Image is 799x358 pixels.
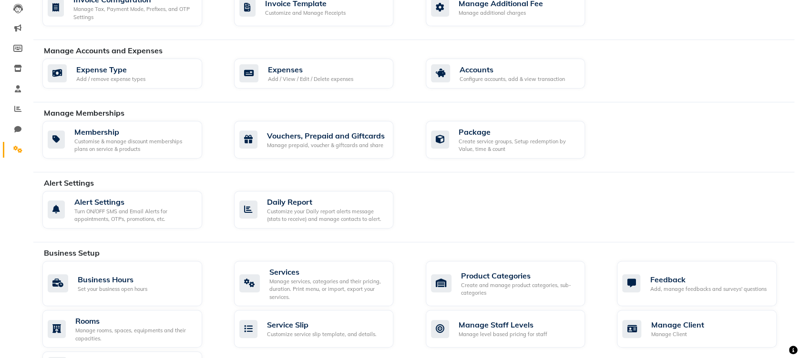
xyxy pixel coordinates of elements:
div: Customise & manage discount memberships plans on service & products [74,138,195,153]
div: Set your business open hours [78,285,147,293]
a: Product CategoriesCreate and manage product categories, sub-categories [426,261,603,307]
div: Turn ON/OFF SMS and Email Alerts for appointments, OTPs, promotions, etc. [74,208,195,223]
div: Accounts [460,64,565,75]
div: Vouchers, Prepaid and Giftcards [267,130,385,141]
div: Manage additional charges [459,9,543,17]
div: Manage Staff Levels [459,319,547,330]
a: Expense TypeAdd / remove expense types [42,59,220,89]
div: Product Categories [461,270,578,281]
div: Service Slip [267,319,377,330]
div: Add / remove expense types [76,75,145,83]
div: Add / View / Edit / Delete expenses [268,75,353,83]
a: Business HoursSet your business open hours [42,261,220,307]
div: Expense Type [76,64,145,75]
div: Add, manage feedbacks and surveys' questions [650,285,766,293]
div: Services [269,266,386,278]
a: MembershipCustomise & manage discount memberships plans on service & products [42,121,220,159]
div: Daily Report [267,196,386,208]
div: Rooms [75,315,195,327]
a: Manage Staff LevelsManage level based pricing for staff [426,310,603,348]
a: ServicesManage services, categories and their pricing, duration. Print menu, or import, export yo... [234,261,411,307]
a: Alert SettingsTurn ON/OFF SMS and Email Alerts for appointments, OTPs, promotions, etc. [42,191,220,229]
div: Membership [74,126,195,138]
div: Customize service slip template, and details. [267,330,377,338]
a: AccountsConfigure accounts, add & view transaction [426,59,603,89]
div: Package [459,126,578,138]
a: RoomsManage rooms, spaces, equipments and their capacities. [42,310,220,348]
div: Create and manage product categories, sub-categories [461,281,578,297]
div: Manage prepaid, voucher & giftcards and share [267,141,385,149]
div: Create service groups, Setup redemption by Value, time & count [459,138,578,153]
div: Customize and Manage Receipts [265,9,346,17]
a: Manage ClientManage Client [617,310,794,348]
div: Business Hours [78,274,147,285]
a: Vouchers, Prepaid and GiftcardsManage prepaid, voucher & giftcards and share [234,121,411,159]
div: Manage services, categories and their pricing, duration. Print menu, or import, export your servi... [269,278,386,301]
div: Manage Tax, Payment Mode, Prefixes, and OTP Settings [73,5,195,21]
a: PackageCreate service groups, Setup redemption by Value, time & count [426,121,603,159]
div: Expenses [268,64,353,75]
div: Manage rooms, spaces, equipments and their capacities. [75,327,195,342]
div: Customize your Daily report alerts message (stats to receive) and manage contacts to alert. [267,208,386,223]
a: FeedbackAdd, manage feedbacks and surveys' questions [617,261,794,307]
a: Daily ReportCustomize your Daily report alerts message (stats to receive) and manage contacts to ... [234,191,411,229]
div: Manage level based pricing for staff [459,330,547,338]
a: ExpensesAdd / View / Edit / Delete expenses [234,59,411,89]
a: Service SlipCustomize service slip template, and details. [234,310,411,348]
div: Manage Client [651,319,704,330]
div: Alert Settings [74,196,195,208]
div: Manage Client [651,330,704,338]
div: Configure accounts, add & view transaction [460,75,565,83]
div: Feedback [650,274,766,285]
